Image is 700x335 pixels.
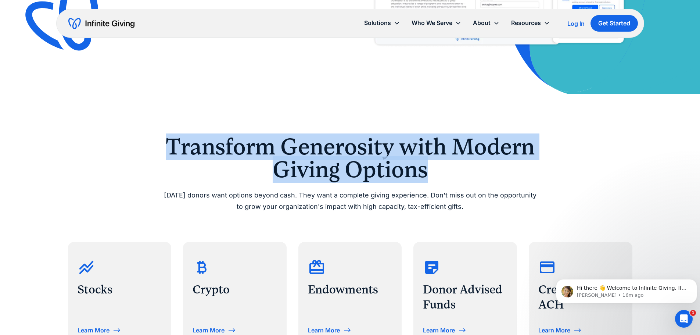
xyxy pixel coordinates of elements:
div: Learn More [78,327,110,333]
h3: Crypto [193,282,277,297]
h3: Credit/Debit, ACH [538,282,623,313]
div: About [473,18,491,28]
iframe: Intercom live chat [675,310,693,328]
div: Who We Serve [412,18,452,28]
div: About [467,15,505,31]
div: Learn More [308,327,340,333]
div: Solutions [364,18,391,28]
div: Solutions [358,15,406,31]
h3: Stocks [78,282,162,297]
h3: Endowments [308,282,392,297]
span: 1 [690,310,696,316]
a: Log In [567,19,585,28]
div: Resources [511,18,541,28]
a: home [68,18,134,29]
p: [DATE] donors want options beyond cash. They want a complete giving experience. Don't miss out on... [162,190,538,212]
div: Resources [505,15,556,31]
div: Who We Serve [406,15,467,31]
div: Learn More [423,327,455,333]
div: Learn More [538,327,570,333]
h3: Donor Advised Funds [423,282,507,313]
div: Learn More [193,327,225,333]
div: Log In [567,21,585,26]
iframe: Intercom notifications message [553,264,700,315]
h2: Transform Generosity with Modern Giving Options [162,135,538,181]
a: Get Started [590,15,638,32]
